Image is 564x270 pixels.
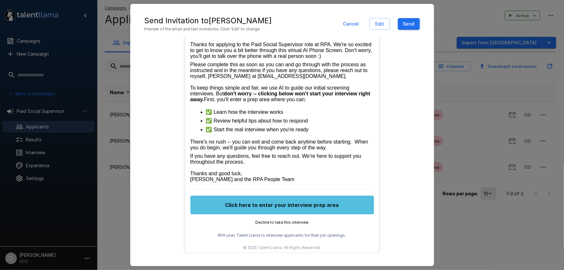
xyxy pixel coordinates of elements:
span: Please complete this as soon as you can and go through with the process as instructed and in the ... [190,62,369,79]
span: Preview of the email and text invitations. Click 'Edit' to change. [144,26,272,32]
span: If you have any questions, feel free to reach out. We're here to support you throughout the process. [190,153,363,165]
button: Cancel [341,18,362,30]
span: Thanks for applying to the Paid Social Supervisor role at RPA. We're so excited to get to know yo... [190,42,374,59]
span: Thanks and good luck, [190,171,242,176]
p: RPA uses Talent Llama to interview applicants for their job openings. [190,232,374,239]
p: © 2025 Talent Llama. All Rights Reserved. [190,245,374,250]
span: There's no rush -- you can exit and come back anytime before starting. When you do begin, we'll g... [190,139,370,150]
h5: Send Invitation to [PERSON_NAME] [144,16,272,26]
button: Click here to enter your interview prep area [190,196,374,214]
p: Decline to take this interview [190,219,374,226]
button: Edit [369,18,390,30]
span: ✅ Start the real interview when you're ready [206,127,309,132]
span: First, you'll enter a prep area where you can: [204,97,306,102]
span: ✅ Review helpful tips about how to respond [206,118,308,124]
span: To keep things simple and fair, we use AI to guide our initial screening interviews. But [190,85,351,96]
strong: don't worry -- clicking below won't start your interview right away. [190,91,372,102]
span: ✅ Learn how the interview works [206,109,283,115]
button: Send [398,18,420,30]
span: [PERSON_NAME] and the RPA People Team [190,177,294,182]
